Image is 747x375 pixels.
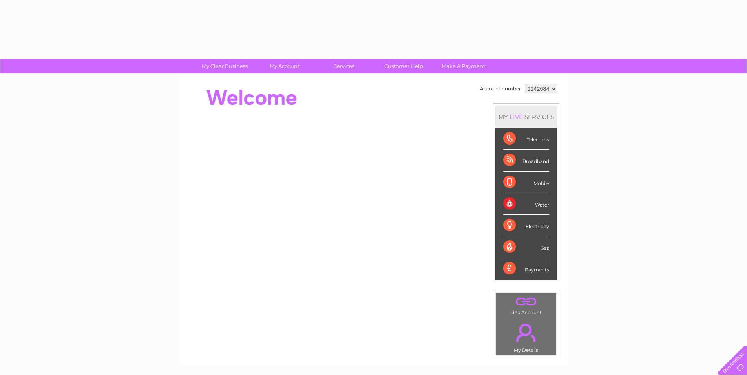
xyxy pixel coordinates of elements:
div: Mobile [503,172,549,193]
div: Water [503,193,549,215]
div: LIVE [508,113,524,121]
div: MY SERVICES [495,106,557,128]
td: My Details [496,317,557,355]
a: Customer Help [371,59,436,73]
td: Account number [478,82,523,95]
a: . [498,319,554,346]
div: Broadband [503,150,549,171]
div: Gas [503,236,549,258]
td: Link Account [496,293,557,317]
div: Electricity [503,215,549,236]
a: My Clear Business [192,59,257,73]
a: Make A Payment [431,59,496,73]
div: Telecoms [503,128,549,150]
a: . [498,295,554,309]
div: Payments [503,258,549,279]
a: My Account [252,59,317,73]
a: Services [312,59,376,73]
